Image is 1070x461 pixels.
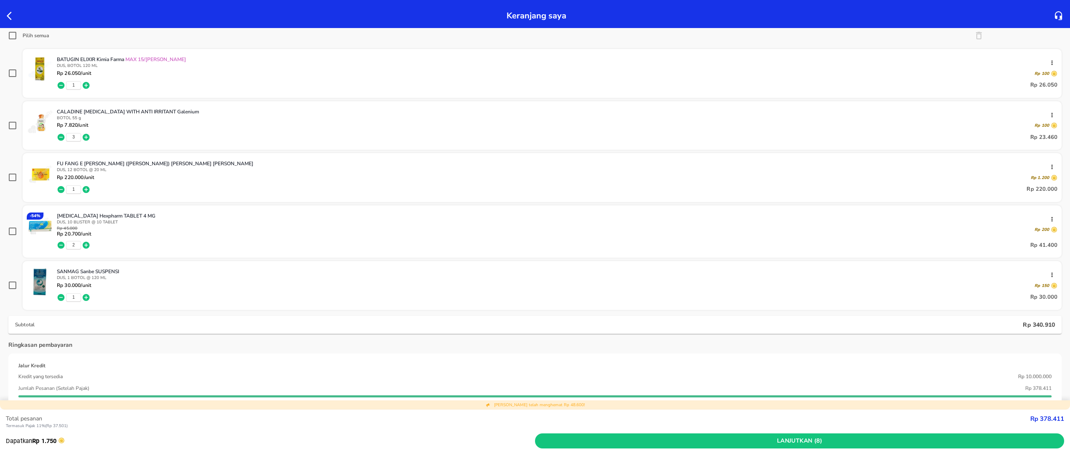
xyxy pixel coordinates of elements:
p: Jumlah Pesanan (Setelah Pajak) [18,384,89,392]
img: total discount [486,402,491,407]
p: BOTOL 55 g [57,115,1057,121]
p: Jalur Kredit [18,362,46,369]
p: Rp 1.200 [1031,175,1049,181]
img: BATUGIN ELIXIR Kimia Farma [27,56,54,84]
p: Rp 378.411 [1025,384,1052,392]
p: Rp 41.400 [1030,240,1057,250]
p: Subtotal [15,321,1023,328]
p: Rp 150 [1034,283,1049,289]
p: DUS, BOTOL 120 ML [57,63,1057,69]
strong: Rp 1.750 [32,437,56,445]
p: Rp 30.000 /unit [57,282,91,288]
p: DUS, 10 BLISTER @ 10 TABLET [57,219,1057,225]
button: 2 [72,242,75,248]
p: DUS, 12 BOTOL @ 20 ML [57,167,1057,173]
div: - 54 % [27,213,43,220]
p: Dapatkan [6,436,535,446]
img: CALADINE BABY POWDER WITH ANTI IRRITANT Galenium [27,108,54,136]
p: Rp 26.050 /unit [57,70,91,76]
p: Rp 100 [1034,71,1049,77]
p: Rp 7.820 /unit [57,122,88,128]
p: SANMAG Sanbe SUSPENSI [57,268,1051,275]
div: Pilih semua [23,32,49,39]
p: Rp 10.000.000 [1018,373,1052,380]
button: 1 [72,187,75,192]
p: Rp 220.000 /unit [57,174,94,180]
p: Rp 30.000 [1030,292,1057,302]
p: Ringkasan pembayaran [8,341,72,349]
span: Lanjutkan (8) [538,436,1061,446]
strong: Rp 378.411 [1030,415,1064,423]
button: 3 [72,134,75,140]
img: METHYLPREDNISOLONE Hexpharm TABLET 4 MG [27,213,54,240]
img: FU FANG E JIAO JIANG (DONGE BRAND) Saras Subur Abadi [27,160,54,188]
p: Total pesanan [6,414,1030,423]
button: Lanjutkan (8) [535,433,1064,449]
p: Keranjang saya [507,8,566,23]
p: Rp 100 [1034,123,1049,128]
p: Rp 20.700 /unit [57,231,91,237]
p: Rp 26.050 [1030,80,1057,90]
p: CALADINE [MEDICAL_DATA] WITH ANTI IRRITANT Galenium [57,108,1051,115]
p: FU FANG E [PERSON_NAME] ([PERSON_NAME]) [PERSON_NAME] [PERSON_NAME] [57,160,1051,167]
p: Rp 340.910 [1023,321,1055,329]
p: Rp 200 [1034,227,1049,233]
button: 1 [72,82,75,88]
img: SANMAG Sanbe SUSPENSI [27,268,54,296]
p: [MEDICAL_DATA] Hexpharm TABLET 4 MG [57,213,1051,219]
p: Kredit yang tersedia [18,373,63,380]
p: Termasuk Pajak 11% ( Rp 37.501 ) [6,423,1030,429]
p: Rp 220.000 [1027,184,1057,195]
p: DUS, 1 BOTOL @ 120 ML [57,275,1057,281]
span: MAX 15/[PERSON_NAME] [124,56,186,63]
p: BATUGIN ELIXIR Kimia Farma [57,56,1051,63]
p: Rp 45.000 [57,226,91,231]
button: 1 [72,295,75,300]
p: Rp 23.460 [1030,132,1057,142]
